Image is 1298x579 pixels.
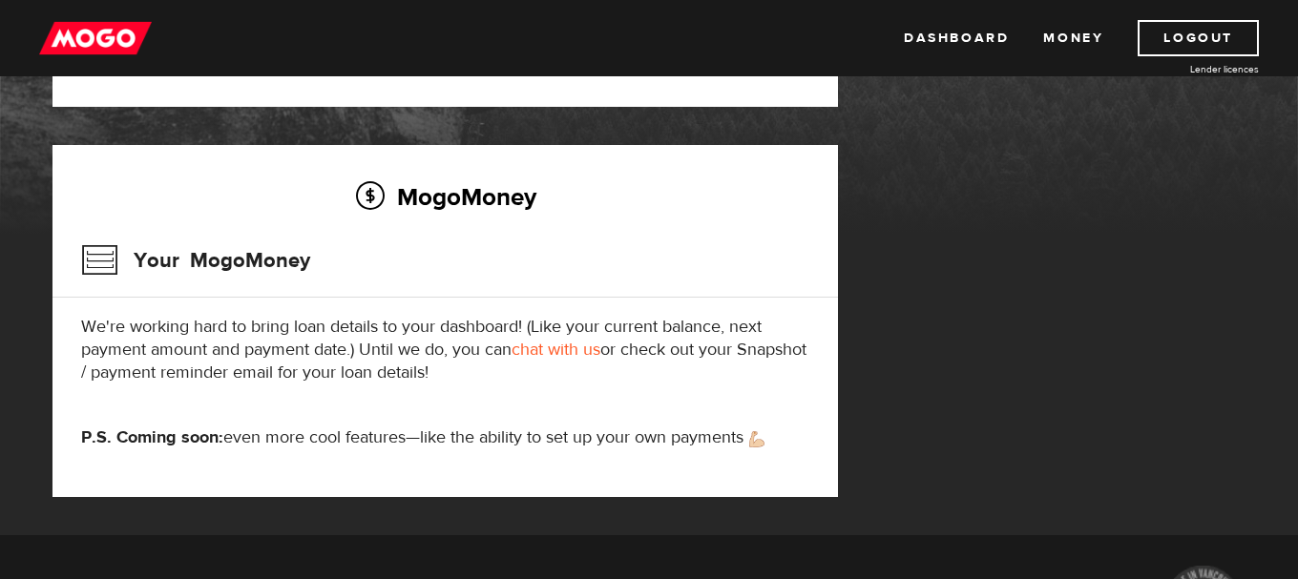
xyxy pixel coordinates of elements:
p: even more cool features—like the ability to set up your own payments [81,426,809,449]
img: mogo_logo-11ee424be714fa7cbb0f0f49df9e16ec.png [39,20,152,56]
a: Lender licences [1116,62,1259,76]
a: Logout [1138,20,1259,56]
a: chat with us [512,339,600,361]
h2: MogoMoney [81,176,809,217]
a: Dashboard [904,20,1009,56]
img: strong arm emoji [749,431,764,447]
h3: Your MogoMoney [81,236,310,285]
a: Money [1043,20,1103,56]
p: We're working hard to bring loan details to your dashboard! (Like your current balance, next paym... [81,316,809,384]
strong: P.S. Coming soon: [81,426,223,448]
iframe: LiveChat chat widget [916,135,1298,579]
